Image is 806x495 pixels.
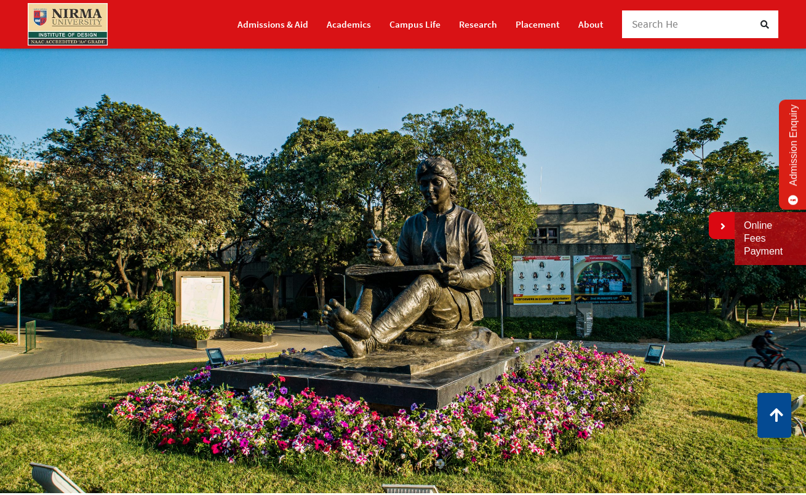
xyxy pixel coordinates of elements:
a: About [578,14,604,35]
a: Placement [516,14,560,35]
a: Online Fees Payment [744,220,797,258]
img: main_logo [28,3,108,46]
a: Campus Life [389,14,441,35]
a: Admissions & Aid [237,14,308,35]
a: Academics [327,14,371,35]
span: Search He [632,17,679,31]
a: Research [459,14,497,35]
